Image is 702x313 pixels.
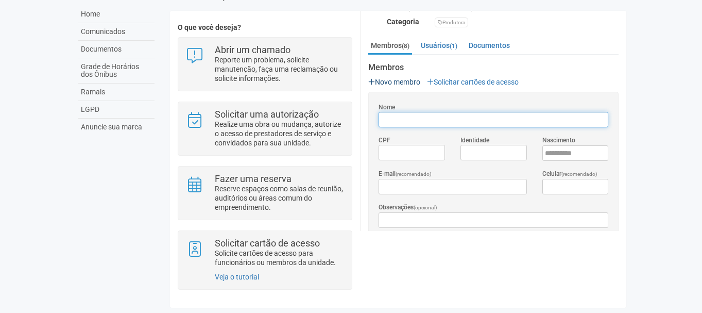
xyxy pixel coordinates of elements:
label: Celular [542,169,597,179]
span: (recomendado) [561,171,597,177]
a: Home [78,6,155,23]
small: (1) [450,42,457,50]
strong: Solicitar uma autorização [215,109,319,120]
strong: Fazer uma reserva [215,173,292,184]
span: (recomendado) [396,171,432,177]
a: Documentos [78,41,155,58]
label: CPF [379,136,390,145]
label: Observações [379,203,437,212]
a: Abrir um chamado Reporte um problema, solicite manutenção, faça uma reclamação ou solicite inform... [186,45,344,83]
p: Realize uma obra ou mudança, autorize o acesso de prestadores de serviço e convidados para sua un... [215,120,344,147]
a: Fazer uma reserva Reserve espaços como salas de reunião, auditórios ou áreas comum do empreendime... [186,174,344,212]
label: Nascimento [542,136,575,145]
label: E-mail [379,169,432,179]
a: Solicitar cartões de acesso [427,78,519,86]
a: Solicitar cartão de acesso Solicite cartões de acesso para funcionários ou membros da unidade. [186,239,344,267]
a: Novo membro [368,78,420,86]
a: Anuncie sua marca [78,119,155,136]
strong: Categoria [387,18,419,26]
a: Usuários(1) [418,38,460,53]
a: Documentos [466,38,512,53]
p: Reporte um problema, solicite manutenção, faça uma reclamação ou solicite informações. [215,55,344,83]
a: Membros(8) [368,38,412,55]
p: Reserve espaços como salas de reunião, auditórios ou áreas comum do empreendimento. [215,184,344,212]
a: Comunicados [78,23,155,41]
strong: Abrir um chamado [215,44,290,55]
strong: Solicitar cartão de acesso [215,238,320,249]
label: Nome [379,103,395,112]
h4: O que você deseja? [178,24,352,31]
a: Grade de Horários dos Ônibus [78,58,155,84]
a: Ramais [78,84,155,101]
strong: Membros [368,63,619,72]
a: Veja o tutorial [215,273,259,281]
p: Solicite cartões de acesso para funcionários ou membros da unidade. [215,249,344,267]
a: LGPD [78,101,155,119]
a: Solicitar uma autorização Realize uma obra ou mudança, autorize o acesso de prestadores de serviç... [186,110,344,147]
label: Identidade [460,136,489,145]
small: (8) [402,42,409,50]
span: (opcional) [414,205,437,210]
div: Produtora [435,18,468,27]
